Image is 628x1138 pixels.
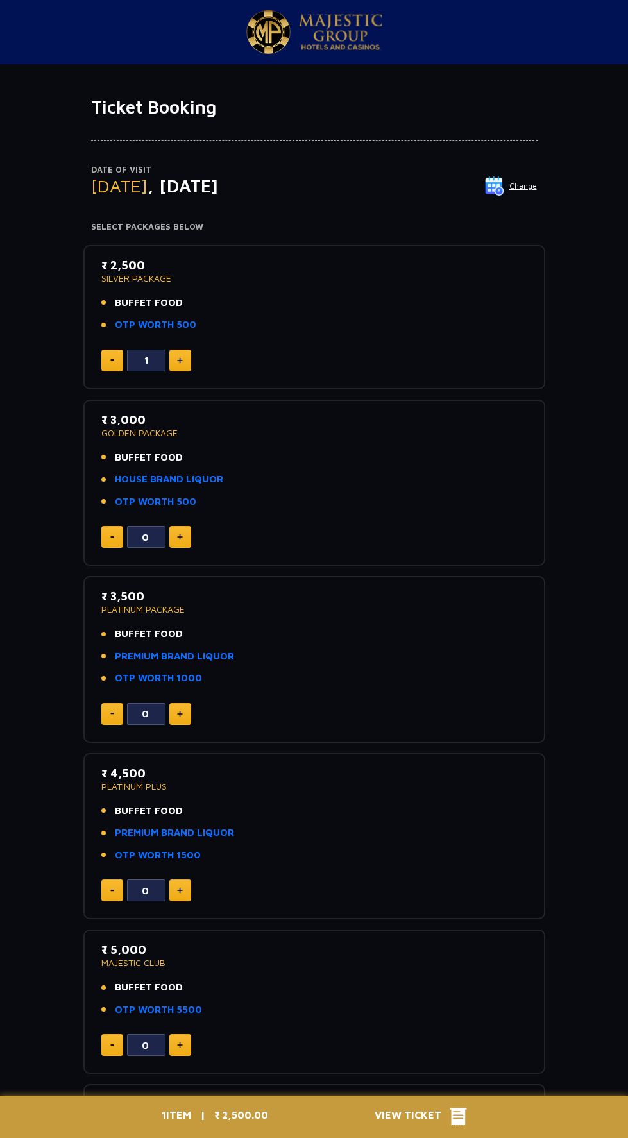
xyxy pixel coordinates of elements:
p: GOLDEN PACKAGE [101,429,527,437]
img: Majestic Pride [246,10,291,54]
button: Change [484,176,538,196]
a: OTP WORTH 1000 [115,671,202,686]
p: | [191,1107,214,1126]
img: plus [177,534,183,540]
a: PREMIUM BRAND LIQUOR [115,649,234,664]
p: ₹ 5,000 [101,941,527,958]
img: minus [110,890,114,892]
img: minus [110,713,114,715]
span: BUFFET FOOD [115,296,183,310]
span: BUFFET FOOD [115,804,183,819]
a: OTP WORTH 5500 [115,1003,202,1017]
a: OTP WORTH 500 [115,318,196,332]
a: PREMIUM BRAND LIQUOR [115,826,234,840]
h4: Select Packages Below [91,222,538,232]
span: BUFFET FOOD [115,627,183,641]
p: SILVER PACKAGE [101,274,527,283]
p: Date of Visit [91,164,538,176]
img: minus [110,359,114,361]
p: ₹ 4,500 [101,765,527,782]
img: Majestic Pride [299,14,382,50]
button: View Ticket [375,1107,467,1126]
p: ₹ 3,000 [101,411,527,429]
img: plus [177,357,183,364]
a: OTP WORTH 1500 [115,848,201,863]
span: , [DATE] [148,175,218,196]
span: BUFFET FOOD [115,450,183,465]
span: [DATE] [91,175,148,196]
a: HOUSE BRAND LIQUOR [115,472,223,487]
img: plus [177,1042,183,1048]
span: View Ticket [375,1107,450,1126]
img: minus [110,1044,114,1046]
img: plus [177,887,183,894]
h1: Ticket Booking [91,96,538,118]
p: PLATINUM PLUS [101,782,527,791]
span: ₹ 2,500.00 [214,1109,268,1121]
p: MAJESTIC CLUB [101,958,527,967]
span: BUFFET FOOD [115,980,183,995]
span: 1 [162,1109,166,1121]
p: ITEM [162,1107,191,1126]
p: ₹ 2,500 [101,257,527,274]
a: OTP WORTH 500 [115,495,196,509]
p: PLATINUM PACKAGE [101,605,527,614]
p: ₹ 3,500 [101,588,527,605]
img: minus [110,536,114,538]
img: plus [177,711,183,717]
